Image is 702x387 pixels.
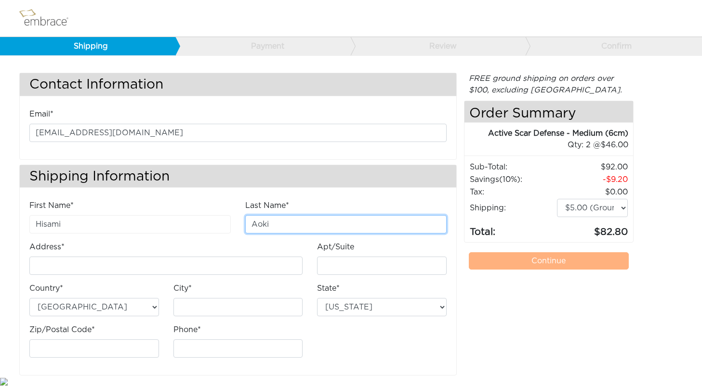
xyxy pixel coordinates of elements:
td: Tax: [469,186,556,198]
label: State* [317,283,340,294]
a: Continue [469,252,629,270]
td: 92.00 [556,161,628,173]
td: 9.20 [556,173,628,186]
h4: Order Summary [464,101,633,123]
td: Total: [469,218,556,240]
label: Address* [29,241,65,253]
label: Country* [29,283,63,294]
td: Savings : [469,173,556,186]
a: Review [350,37,526,55]
a: Payment [175,37,350,55]
div: 2 @ [477,139,628,151]
div: Active Scar Defense - Medium (6cm) [464,128,628,139]
label: Last Name* [245,200,289,211]
img: logo.png [17,6,79,30]
div: FREE ground shipping on orders over $100, excluding [GEOGRAPHIC_DATA]. [464,73,634,96]
td: Sub-Total: [469,161,556,173]
label: Zip/Postal Code* [29,324,95,335]
span: 46.00 [601,141,628,149]
label: Phone* [173,324,201,335]
label: Email* [29,108,53,120]
td: 82.80 [556,218,628,240]
label: City* [173,283,192,294]
h3: Contact Information [20,73,456,96]
a: Confirm [525,37,701,55]
span: (10%) [499,176,520,183]
td: Shipping: [469,198,556,218]
label: First Name* [29,200,74,211]
td: 0.00 [556,186,628,198]
h3: Shipping Information [20,165,456,188]
label: Apt/Suite [317,241,354,253]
